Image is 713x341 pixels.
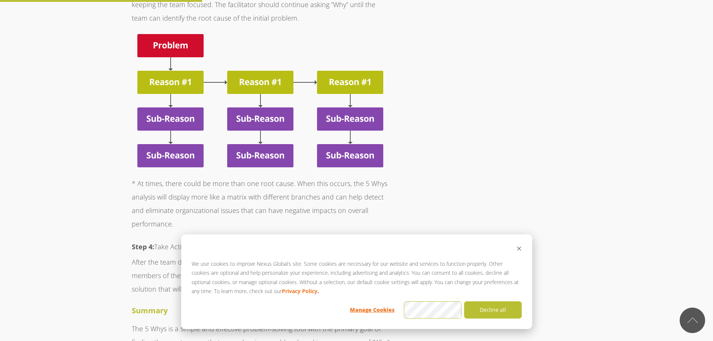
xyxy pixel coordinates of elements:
[344,301,401,319] button: Manage Cookies
[282,287,317,296] a: Privacy Policy
[181,234,532,329] div: Cookie banner
[517,245,522,254] button: Dismiss cookie banner
[132,177,389,231] p: * At times, there could be more than one root cause. When this occurs, the 5 Whys analysis will d...
[404,301,461,319] button: Accept all
[317,287,319,296] strong: .
[132,255,389,296] p: After the team detects the root cause(s), it is time to take corrective actions. All members of t...
[137,34,383,167] img: 5 Why Matrix of Problem and Reasons
[132,240,389,253] p: Take Action
[132,242,154,251] strong: Step 4:
[132,305,168,316] strong: Summary
[192,259,522,296] p: We use cookies to improve Nexus Global’s site. Some cookies are necessary for our website and ser...
[464,301,522,319] button: Decline all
